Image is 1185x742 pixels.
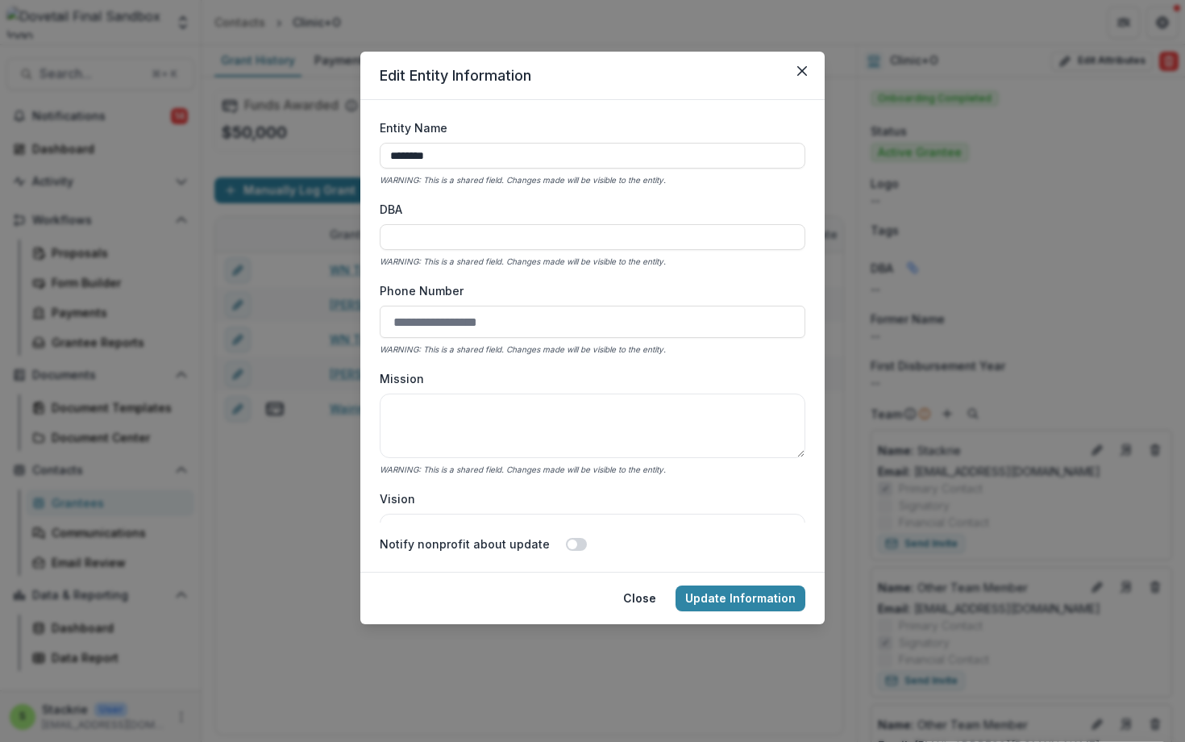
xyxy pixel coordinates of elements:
button: Close [613,586,666,611]
header: Edit Entity Information [360,52,825,100]
label: Notify nonprofit about update [380,536,550,552]
i: WARNING: This is a shared field. Changes made will be visible to the entity. [380,465,666,474]
label: Vision [380,490,796,507]
button: Update Information [676,586,805,611]
label: DBA [380,201,796,218]
label: Phone Number [380,282,796,299]
i: WARNING: This is a shared field. Changes made will be visible to the entity. [380,256,666,266]
i: WARNING: This is a shared field. Changes made will be visible to the entity. [380,175,666,185]
button: Close [789,58,815,84]
label: Entity Name [380,119,796,136]
label: Mission [380,370,796,387]
i: WARNING: This is a shared field. Changes made will be visible to the entity. [380,344,666,354]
